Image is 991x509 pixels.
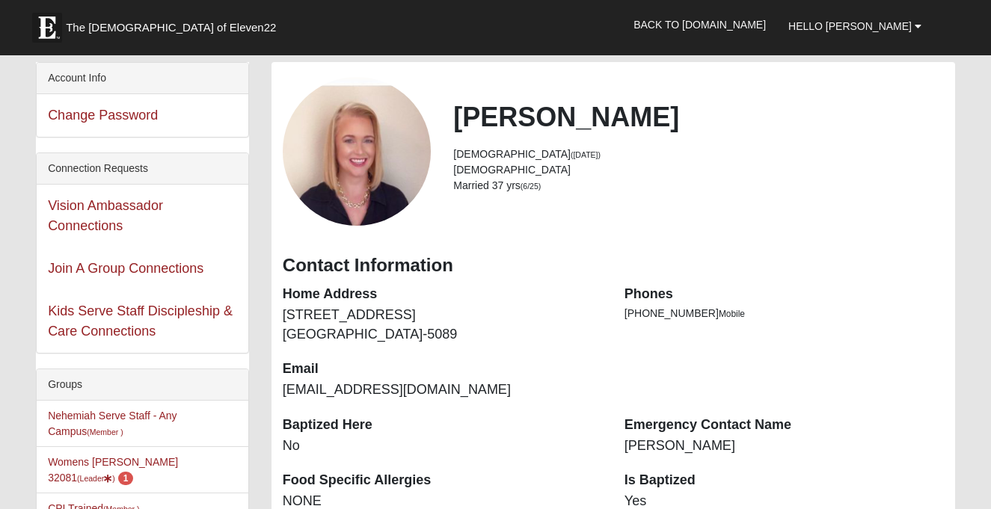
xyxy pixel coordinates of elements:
a: Change Password [48,108,158,123]
dt: Food Specific Allergies [283,471,602,490]
dt: Home Address [283,285,602,304]
a: Kids Serve Staff Discipleship & Care Connections [48,303,233,339]
dd: [STREET_ADDRESS] [GEOGRAPHIC_DATA]-5089 [283,306,602,344]
li: [PHONE_NUMBER] [625,306,944,321]
dd: [EMAIL_ADDRESS][DOMAIN_NAME] [283,380,602,400]
a: The [DEMOGRAPHIC_DATA] of Eleven22 [25,5,324,43]
h2: [PERSON_NAME] [453,101,944,133]
span: number of pending members [118,472,134,485]
dt: Phones [625,285,944,304]
dt: Is Baptized [625,471,944,490]
a: Hello [PERSON_NAME] [777,7,933,45]
a: Womens [PERSON_NAME] 32081(Leader) 1 [48,456,178,484]
small: (Leader ) [77,474,115,483]
img: Eleven22 logo [32,13,62,43]
small: (Member ) [87,428,123,436]
a: Nehemiah Serve Staff - Any Campus(Member ) [48,410,177,437]
div: Connection Requests [37,153,248,185]
dd: [PERSON_NAME] [625,436,944,456]
a: View Fullsize Photo [283,77,432,226]
dt: Emergency Contact Name [625,416,944,435]
span: Mobile [719,309,745,319]
dd: No [283,436,602,456]
dt: Email [283,360,602,379]
a: Join A Group Connections [48,261,203,276]
li: [DEMOGRAPHIC_DATA] [453,162,944,178]
dt: Baptized Here [283,416,602,435]
div: Account Info [37,63,248,94]
small: (6/25) [521,182,541,191]
span: The [DEMOGRAPHIC_DATA] of Eleven22 [66,20,276,35]
a: Vision Ambassador Connections [48,198,163,233]
li: Married 37 yrs [453,178,944,194]
a: Back to [DOMAIN_NAME] [622,6,777,43]
h3: Contact Information [283,255,944,277]
li: [DEMOGRAPHIC_DATA] [453,146,944,162]
small: ([DATE]) [571,150,601,159]
div: Groups [37,369,248,401]
span: Hello [PERSON_NAME] [788,20,912,32]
